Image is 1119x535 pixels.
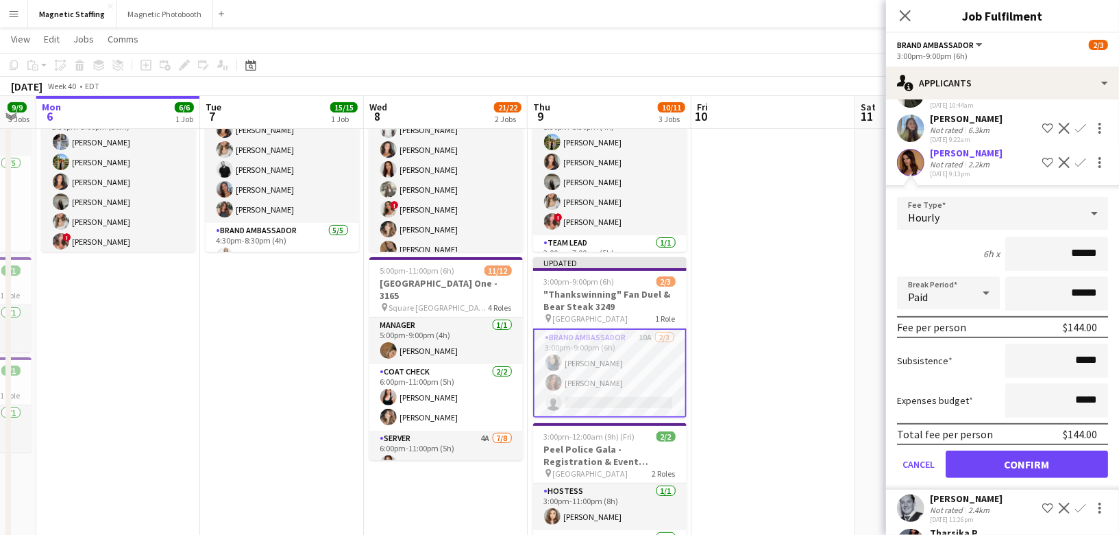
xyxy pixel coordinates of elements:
div: Fee per person [897,320,966,334]
span: 1/1 [1,265,21,276]
h3: Job Fulfilment [886,7,1119,25]
span: Wed [369,101,387,113]
button: Cancel [897,451,940,478]
div: [DATE] 10:44am [930,101,1003,110]
h3: [GEOGRAPHIC_DATA] One - 3165 [369,277,523,302]
span: [GEOGRAPHIC_DATA] [553,468,628,479]
span: 3:00pm-9:00pm (6h) [544,276,615,287]
span: 4 Roles [489,302,512,313]
span: 8 [367,108,387,124]
app-card-role: Brand Ambassador5/54:30pm-8:30pm (4h)[PERSON_NAME] [206,223,359,349]
div: 1:30pm-7:00pm (5h30m)6/6Sunlife Conference - Event Coordinators 3179 Ritz Carlton2 RolesTeam Lead... [533,49,687,252]
span: 1 Role [1,290,21,300]
span: Edit [44,33,60,45]
span: ! [63,233,71,241]
span: 1/1 [1,366,21,376]
div: 6h x [983,248,1000,260]
span: Sat [861,101,876,113]
button: Magnetic Photobooth [116,1,213,27]
div: $144.00 [1063,320,1097,334]
span: 10 [695,108,708,124]
div: 2.4km [966,505,992,515]
span: 9/9 [8,102,27,112]
span: 3:00pm-12:00am (9h) (Fri) [544,431,635,442]
div: 2.2km [966,159,992,169]
span: Week 40 [45,81,79,91]
a: Jobs [68,30,99,48]
span: Fri [697,101,708,113]
span: 1 Role [656,313,676,324]
div: 3 Jobs [8,114,29,124]
app-card-role: Brand Ambassador10/101:00pm-2:00pm (1h)[PERSON_NAME][PERSON_NAME][PERSON_NAME][PERSON_NAME]![PERS... [369,97,523,322]
span: 9 [531,108,550,124]
span: 10/11 [658,102,685,112]
span: Jobs [73,33,94,45]
span: Paid [908,290,928,304]
app-job-card: 2:30pm-3:00pm (30m)6/6Sunlife Conference - Event Coordinators 3639 Virtual Call1 RoleTraining6/62... [42,49,195,252]
span: 11 [859,108,876,124]
span: 7 [204,108,221,124]
app-job-card: 1:00pm-2:00pm (1h)10/10Olay Virtual Training Virtual1 RoleBrand Ambassador10/101:00pm-2:00pm (1h)... [369,49,523,252]
div: [DATE] 9:22am [930,135,1003,144]
a: Comms [102,30,144,48]
span: 1 Role [1,390,21,401]
app-card-role: Coat Check2/26:00pm-11:00pm (5h)[PERSON_NAME][PERSON_NAME] [369,364,523,431]
a: View [5,30,36,48]
label: Expenses budget [897,394,973,407]
app-card-role: Training6/62:30pm-3:00pm (30m)[PERSON_NAME][PERSON_NAME][PERSON_NAME][PERSON_NAME][PERSON_NAME]![... [42,109,195,255]
a: Edit [38,30,65,48]
div: [PERSON_NAME] [930,112,1003,125]
app-job-card: Updated3:00pm-9:00pm (6h)2/3"Thankswinning" Fan Duel & Bear Steak 3249 [GEOGRAPHIC_DATA]1 RoleBra... [533,257,687,418]
span: Tue [206,101,221,113]
div: Updated [533,257,687,268]
span: 6 [40,108,61,124]
span: 21/22 [494,102,521,112]
div: $144.00 [1063,427,1097,441]
span: 15/15 [330,102,358,112]
span: 2/3 [1089,40,1108,50]
span: View [11,33,30,45]
span: 6/6 [175,102,194,112]
app-card-role: Team Lead5/51:30pm-5:30pm (4h)[PERSON_NAME][PERSON_NAME][PERSON_NAME][PERSON_NAME]![PERSON_NAME] [533,109,687,235]
span: ! [391,201,399,209]
div: 6.3km [966,125,992,135]
div: [PERSON_NAME] [930,147,1003,159]
span: 11/12 [484,265,512,276]
span: Square [GEOGRAPHIC_DATA] [389,302,489,313]
span: Comms [108,33,138,45]
span: 5:00pm-11:00pm (6h) [380,265,455,276]
h3: Peel Police Gala - Registration & Event Support (3111) [533,443,687,468]
button: Confirm [946,451,1108,478]
span: Mon [42,101,61,113]
button: Brand Ambassador [897,40,985,50]
div: [DATE] 9:13pm [930,169,1003,178]
span: ! [554,213,563,222]
div: Not rated [930,505,966,515]
app-card-role: Hostess1/13:00pm-11:00pm (8h)[PERSON_NAME] [533,484,687,530]
button: Magnetic Staffing [28,1,116,27]
app-job-card: 3:00pm-12:00am (9h) (Wed)15/15Schinlder Event 3174 The Well4 RolesBrand Ambassador5/53:00pm-7:00p... [206,49,359,252]
app-job-card: 5:00pm-11:00pm (6h)11/12[GEOGRAPHIC_DATA] One - 3165 Square [GEOGRAPHIC_DATA]4 RolesManager1/15:0... [369,257,523,460]
div: [PERSON_NAME] [930,492,1003,505]
div: EDT [85,81,99,91]
div: [DATE] 11:26pm [930,515,1003,524]
span: Brand Ambassador [897,40,974,50]
div: 1 Job [331,114,357,124]
app-card-role: Manager1/15:00pm-9:00pm (4h)[PERSON_NAME] [369,318,523,364]
span: 2/3 [656,276,676,287]
app-card-role: Brand Ambassador5/53:00pm-7:00pm (4h)[PERSON_NAME][PERSON_NAME][PERSON_NAME][PERSON_NAME][PERSON_... [206,97,359,223]
div: Total fee per person [897,427,993,441]
div: Not rated [930,125,966,135]
app-card-role: Team Lead1/12:00pm-7:00pm (5h) [533,235,687,282]
span: 2/2 [656,431,676,442]
span: [GEOGRAPHIC_DATA] [553,313,628,324]
app-card-role: Brand Ambassador10A2/33:00pm-9:00pm (6h)[PERSON_NAME][PERSON_NAME] [533,329,687,418]
div: Applicants [886,67,1119,99]
div: Not rated [930,159,966,169]
div: 3:00pm-9:00pm (6h) [897,51,1108,61]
